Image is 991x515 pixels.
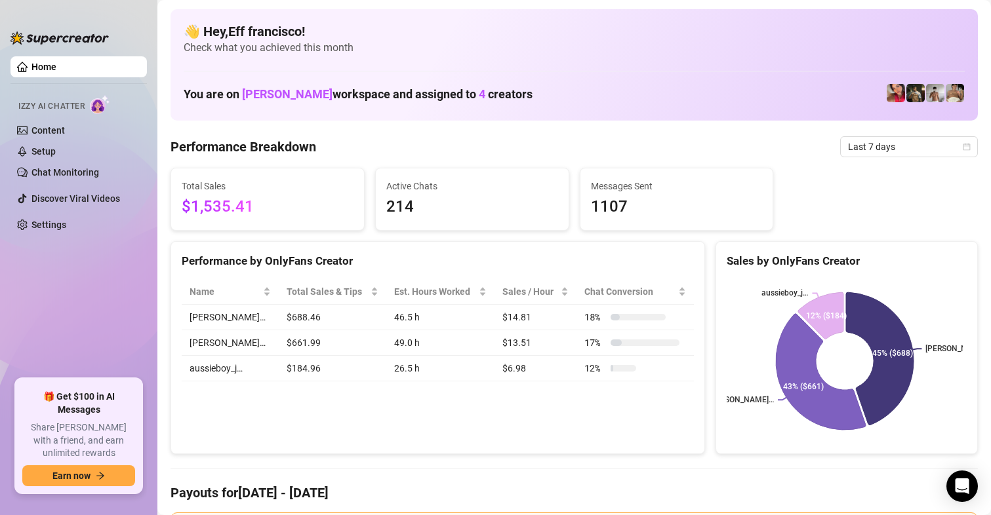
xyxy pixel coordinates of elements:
a: Content [31,125,65,136]
td: aussieboy_j… [182,356,279,381]
img: logo-BBDzfeDw.svg [10,31,109,45]
h1: You are on workspace and assigned to creators [184,87,533,102]
span: Total Sales & Tips [287,284,368,299]
a: Settings [31,219,66,230]
text: [PERSON_NAME]… [708,396,774,405]
h4: Performance Breakdown [171,138,316,156]
span: Chat Conversion [584,284,676,299]
img: Vanessa [887,84,905,102]
td: 46.5 h [386,305,495,330]
span: Name [190,284,260,299]
td: $14.81 [495,305,576,330]
span: Total Sales [182,179,354,193]
span: 1107 [591,195,763,219]
td: [PERSON_NAME]… [182,305,279,330]
td: 49.0 h [386,330,495,356]
span: Messages Sent [591,179,763,193]
td: $688.46 [279,305,386,330]
a: Home [31,62,56,72]
span: 17 % [584,335,605,350]
a: Discover Viral Videos [31,193,120,204]
th: Sales / Hour [495,279,576,305]
img: Aussieboy_jfree [946,84,964,102]
div: Performance by OnlyFans Creator [182,252,694,270]
span: 18 % [584,310,605,324]
th: Chat Conversion [576,279,694,305]
span: arrow-right [96,471,105,480]
span: calendar [963,143,971,151]
span: 214 [386,195,558,219]
th: Total Sales & Tips [279,279,386,305]
span: Check what you achieved this month [184,41,965,55]
a: Chat Monitoring [31,167,99,178]
span: Earn now [52,470,91,481]
span: 4 [479,87,485,101]
div: Sales by OnlyFans Creator [727,252,967,270]
img: Tony [906,84,925,102]
td: $13.51 [495,330,576,356]
div: Est. Hours Worked [394,284,476,299]
td: [PERSON_NAME]… [182,330,279,356]
img: aussieboy_j [926,84,944,102]
span: 🎁 Get $100 in AI Messages [22,391,135,416]
span: Active Chats [386,179,558,193]
div: Open Intercom Messenger [946,470,978,502]
td: $6.98 [495,356,576,381]
h4: Payouts for [DATE] - [DATE] [171,484,978,502]
text: aussieboy_j… [762,289,809,298]
th: Name [182,279,279,305]
td: 26.5 h [386,356,495,381]
span: Sales / Hour [502,284,558,299]
td: $184.96 [279,356,386,381]
img: AI Chatter [90,95,110,114]
span: $1,535.41 [182,195,354,219]
span: Izzy AI Chatter [18,100,85,113]
a: Setup [31,146,56,157]
td: $661.99 [279,330,386,356]
button: Earn nowarrow-right [22,465,135,486]
span: Share [PERSON_NAME] with a friend, and earn unlimited rewards [22,421,135,460]
span: [PERSON_NAME] [242,87,333,101]
h4: 👋 Hey, Eff francisco ! [184,22,965,41]
span: Last 7 days [848,137,970,157]
span: 12 % [584,361,605,375]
